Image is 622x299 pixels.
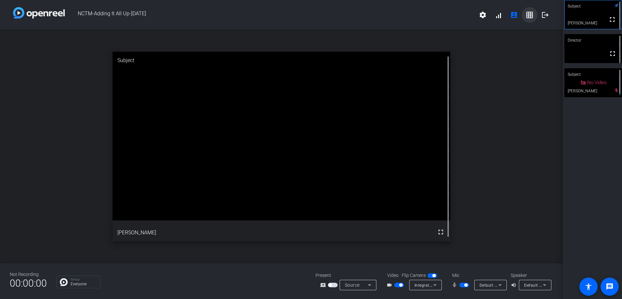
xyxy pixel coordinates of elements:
div: Subject [564,68,622,81]
span: NCTM-Adding It All Up-[DATE] [65,7,475,23]
div: Director [564,34,622,46]
mat-icon: volume_up [511,281,519,289]
button: signal_cellular_alt [491,7,506,23]
div: Subject [113,52,450,69]
span: No Video [587,80,606,85]
p: Group [71,278,97,281]
mat-icon: message [606,283,614,291]
span: Flip Camera [402,272,426,279]
div: Mic [446,272,511,279]
div: Present [316,272,381,279]
mat-icon: videocam_outline [386,281,394,289]
mat-icon: settings [479,11,487,19]
mat-icon: account_box [510,11,518,19]
mat-icon: fullscreen [608,16,616,23]
mat-icon: accessibility [585,283,592,291]
img: Chat Icon [60,278,68,286]
span: Integrated Webcam (1bcf:2ba5) [414,282,475,288]
span: 00:00:00 [10,275,47,291]
mat-icon: fullscreen [437,228,445,236]
span: Default - Speakers (Realtek(R) Audio) [524,282,594,288]
span: Source [345,282,360,288]
span: Video [387,272,399,279]
p: Everyone [71,282,97,286]
div: Not Recording [10,271,47,278]
mat-icon: mic_none [452,281,459,289]
span: Default - Microphone Array (Realtek(R) Audio) [480,282,566,288]
mat-icon: fullscreen [609,50,616,58]
mat-icon: screen_share_outline [320,281,328,289]
mat-icon: logout [541,11,549,19]
div: Speaker [511,272,550,279]
mat-icon: grid_on [526,11,534,19]
img: white-gradient.svg [13,7,65,19]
